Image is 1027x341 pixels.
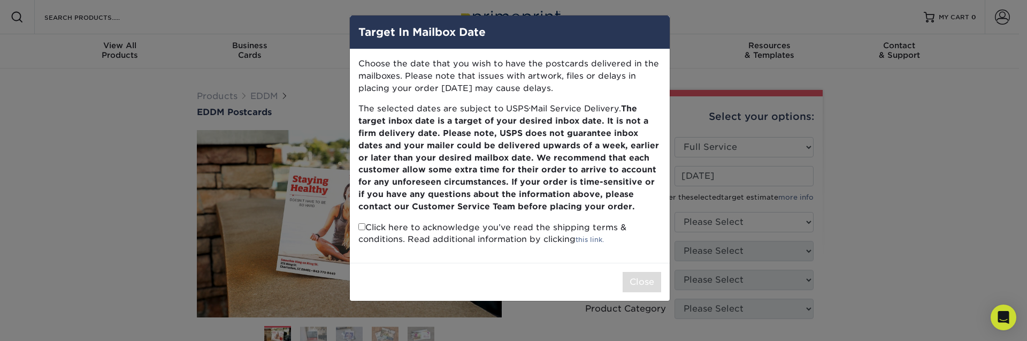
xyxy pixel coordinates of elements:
div: Open Intercom Messenger [991,305,1016,330]
p: Choose the date that you wish to have the postcards delivered in the mailboxes. Please note that ... [358,58,661,94]
a: this link. [576,236,604,244]
p: Click here to acknowledge you’ve read the shipping terms & conditions. Read additional informatio... [358,222,661,246]
button: Close [623,272,661,292]
b: The target inbox date is a target of your desired inbox date. It is not a firm delivery date. Ple... [358,103,659,211]
small: ® [529,107,531,110]
h4: Target In Mailbox Date [358,24,661,40]
p: The selected dates are subject to USPS Mail Service Delivery. [358,103,661,213]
